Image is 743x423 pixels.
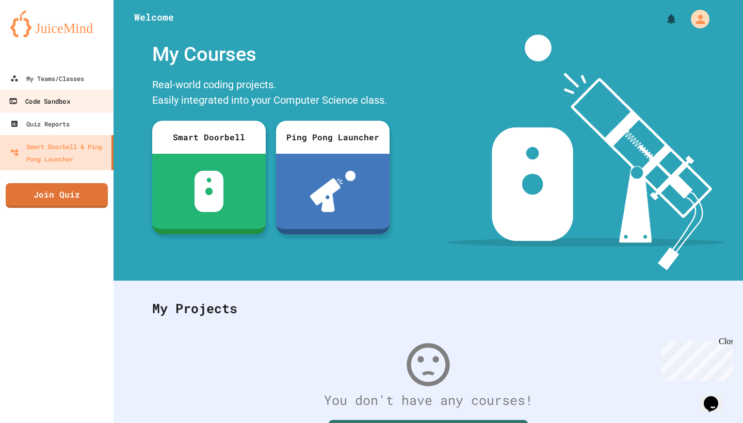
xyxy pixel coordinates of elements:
iframe: chat widget [700,382,733,413]
div: My Account [680,7,712,31]
img: logo-orange.svg [10,10,103,37]
div: Quiz Reports [10,118,70,130]
img: ppl-with-ball.png [310,171,356,212]
div: My Projects [142,288,715,329]
div: Real-world coding projects. Easily integrated into your Computer Science class. [147,74,395,113]
div: My Notifications [646,10,680,28]
img: banner-image-my-projects.png [447,35,724,270]
div: You don't have any courses! [142,391,715,410]
div: Ping Pong Launcher [276,121,390,154]
img: sdb-white.svg [195,171,224,212]
div: Smart Doorbell & Ping Pong Launcher [10,140,107,165]
div: Code Sandbox [9,95,70,108]
div: Chat with us now!Close [4,4,71,66]
a: Join Quiz [6,183,108,208]
div: My Teams/Classes [10,72,84,85]
iframe: chat widget [657,337,733,381]
div: My Courses [147,35,395,74]
div: Smart Doorbell [152,121,266,154]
